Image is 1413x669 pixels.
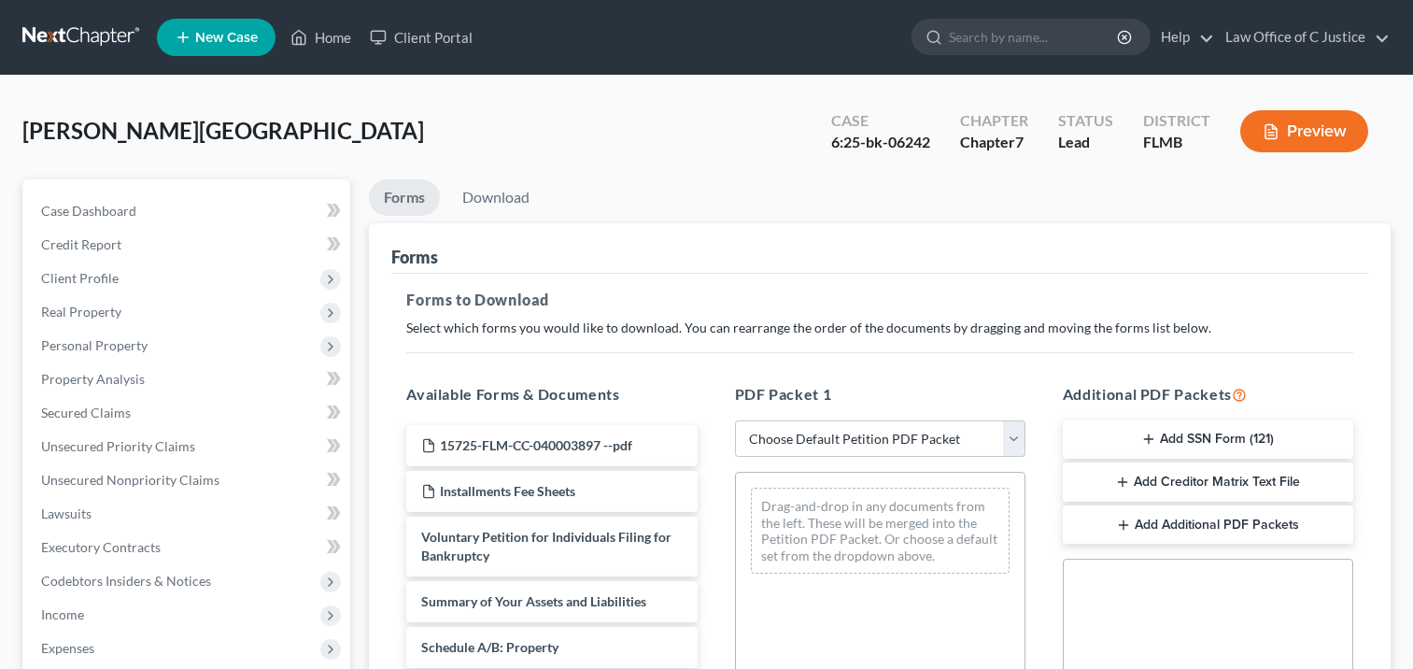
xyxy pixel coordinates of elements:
[1240,110,1368,152] button: Preview
[41,270,119,286] span: Client Profile
[41,606,84,622] span: Income
[1063,420,1353,460] button: Add SSN Form (121)
[751,488,1010,574] div: Drag-and-drop in any documents from the left. These will be merged into the Petition PDF Packet. ...
[949,20,1120,54] input: Search by name...
[440,437,632,453] span: 15725-FLM-CC-040003897 --pdf
[41,505,92,521] span: Lawsuits
[41,472,219,488] span: Unsecured Nonpriority Claims
[26,531,350,564] a: Executory Contracts
[1063,505,1353,545] button: Add Additional PDF Packets
[1058,132,1113,153] div: Lead
[26,363,350,396] a: Property Analysis
[26,497,350,531] a: Lawsuits
[406,383,697,406] h5: Available Forms & Documents
[421,593,646,609] span: Summary of Your Assets and Liabilities
[735,383,1025,406] h5: PDF Packet 1
[41,337,148,353] span: Personal Property
[831,110,930,132] div: Case
[41,304,121,320] span: Real Property
[41,640,94,656] span: Expenses
[360,21,482,54] a: Client Portal
[41,203,136,219] span: Case Dashboard
[22,117,424,144] span: [PERSON_NAME][GEOGRAPHIC_DATA]
[1058,110,1113,132] div: Status
[1143,132,1210,153] div: FLMB
[26,463,350,497] a: Unsecured Nonpriority Claims
[1063,383,1353,406] h5: Additional PDF Packets
[391,246,438,268] div: Forms
[440,483,575,499] span: Installments Fee Sheets
[41,371,145,387] span: Property Analysis
[369,179,440,216] a: Forms
[1015,133,1024,150] span: 7
[26,194,350,228] a: Case Dashboard
[1143,110,1210,132] div: District
[41,539,161,555] span: Executory Contracts
[1216,21,1390,54] a: Law Office of C Justice
[960,132,1028,153] div: Chapter
[1063,463,1353,502] button: Add Creditor Matrix Text File
[26,228,350,262] a: Credit Report
[831,132,930,153] div: 6:25-bk-06242
[447,179,544,216] a: Download
[960,110,1028,132] div: Chapter
[421,639,558,655] span: Schedule A/B: Property
[41,236,121,252] span: Credit Report
[406,289,1353,311] h5: Forms to Download
[41,405,131,420] span: Secured Claims
[26,396,350,430] a: Secured Claims
[26,430,350,463] a: Unsecured Priority Claims
[406,319,1353,337] p: Select which forms you would like to download. You can rearrange the order of the documents by dr...
[41,573,211,589] span: Codebtors Insiders & Notices
[195,31,258,45] span: New Case
[41,438,195,454] span: Unsecured Priority Claims
[281,21,360,54] a: Home
[421,529,671,563] span: Voluntary Petition for Individuals Filing for Bankruptcy
[1152,21,1214,54] a: Help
